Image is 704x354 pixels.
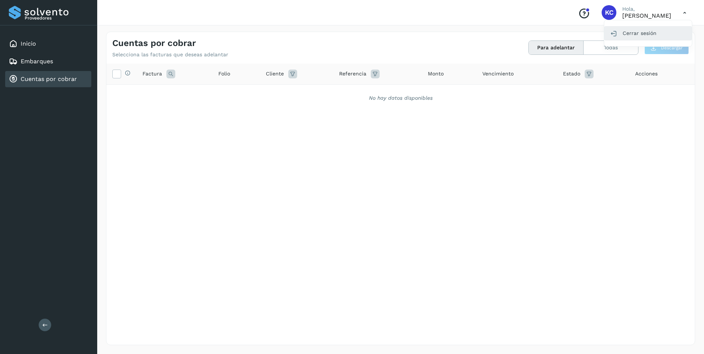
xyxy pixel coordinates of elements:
[604,26,692,40] div: Cerrar sesión
[21,75,77,82] a: Cuentas por cobrar
[25,15,88,21] p: Proveedores
[5,53,91,70] div: Embarques
[5,71,91,87] div: Cuentas por cobrar
[21,58,53,65] a: Embarques
[5,36,91,52] div: Inicio
[21,40,36,47] a: Inicio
